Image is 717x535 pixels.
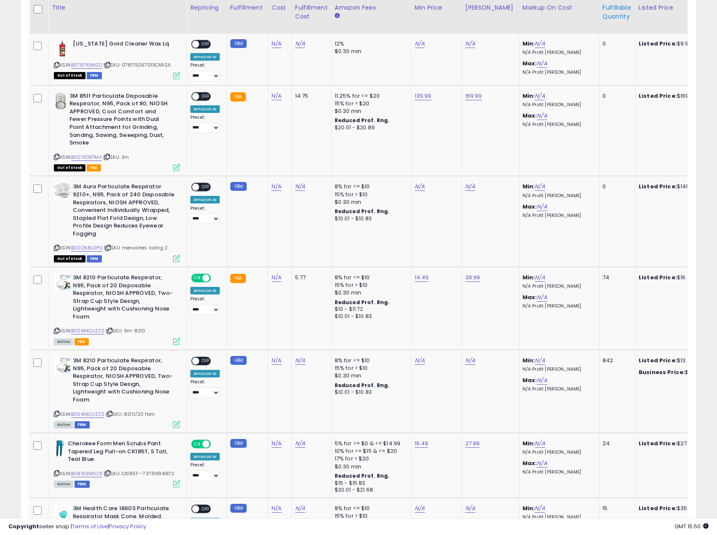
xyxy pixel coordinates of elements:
b: Min: [522,182,535,190]
p: N/A Profit [PERSON_NAME] [522,50,592,56]
div: $12.99 [639,369,709,376]
div: Repricing [190,3,223,12]
b: Min: [522,504,535,512]
a: 14.49 [415,273,429,282]
div: 11.25% for <= $20 [335,92,405,100]
b: Listed Price: [639,182,677,190]
div: 15 [602,505,629,512]
div: 8% for <= $10 [335,274,405,281]
div: $149.99 [639,183,709,190]
a: N/A [272,273,282,282]
b: [US_STATE] Gold Cleaner Wax Lq [73,40,175,50]
a: B00O68L0PG [71,244,103,251]
span: ON [192,441,203,448]
b: Reduced Prof. Rng. [335,208,390,215]
span: OFF [199,358,213,365]
a: Privacy Policy [109,522,146,530]
p: N/A Profit [PERSON_NAME] [522,70,592,75]
div: 5% for >= $0 & <= $14.99 [335,440,405,447]
a: N/A [295,356,305,365]
small: FBM [230,356,247,365]
img: 41NbsgIZqdL._SL40_.jpg [54,92,67,109]
span: | SKU: 3m-8210 [106,327,145,334]
a: N/A [535,504,545,513]
span: | SKU: menashes listing 2 [104,244,168,251]
div: $0.30 min [335,463,405,471]
div: Fulfillment [230,3,264,12]
a: N/A [535,439,545,448]
a: N/A [272,439,282,448]
div: $20.01 - $20.89 [335,124,405,131]
span: All listings currently available for purchase on Amazon [54,338,73,345]
div: $15 - $15.83 [335,480,405,487]
b: Listed Price: [639,92,677,100]
span: OFF [199,93,213,100]
div: $20.01 - $21.68 [335,487,405,494]
a: N/A [535,92,545,100]
div: 10% for >= $15 & <= $20 [335,447,405,455]
div: 15% for > $20 [335,100,405,107]
span: FBM [75,421,90,428]
div: ASIN: [54,92,180,171]
div: 12% [335,40,405,48]
div: Amazon AI [190,370,220,377]
span: FBA [75,338,89,345]
a: B08913M62R [71,470,102,477]
a: N/A [272,182,282,191]
a: N/A [295,504,305,513]
img: 41ytsSxd4ML._SL40_.jpg [54,183,71,200]
div: $169.99 [639,92,709,100]
img: 41mhOxEwmKL._SL40_.jpg [54,274,71,291]
p: N/A Profit [PERSON_NAME] [522,102,592,108]
div: $0.30 min [335,48,405,55]
a: N/A [537,112,547,120]
b: Max: [522,112,537,120]
b: Listed Price: [639,273,677,281]
a: 169.99 [465,92,482,100]
div: 5.77 [295,274,325,281]
div: $0.30 min [335,289,405,297]
b: Max: [522,59,537,67]
a: N/A [295,439,305,448]
div: 15% for > $10 [335,364,405,372]
p: N/A Profit [PERSON_NAME] [522,284,592,289]
a: N/A [465,182,475,191]
b: 3M 8210 Particulate Respirator, N95, Pack of 20 Disposable Respirator, NIOSH APPROVED, Two-Strap ... [73,274,175,323]
b: Min: [522,439,535,447]
span: OFF [199,41,213,48]
a: N/A [537,459,547,468]
div: Title [52,3,183,12]
div: Listed Price [639,3,712,12]
img: 41haFSclnLL._SL40_.jpg [54,505,71,522]
div: seller snap | | [8,523,146,531]
div: Preset: [190,115,220,134]
b: Reduced Prof. Rng. [335,472,390,479]
b: Cherokee Form Men Scrubs Pant Tapered Leg Pull-on CK185T, S Tall, Teal Blue [68,440,170,465]
img: 41mhOxEwmKL._SL40_.jpg [54,357,71,374]
span: OFF [199,184,213,191]
small: Amazon Fees. [335,12,340,20]
div: 0 [602,183,629,190]
p: N/A Profit [PERSON_NAME] [522,193,592,199]
div: ASIN: [54,440,180,487]
b: Reduced Prof. Rng. [335,117,390,124]
span: FBM [87,255,102,262]
div: Preset: [190,379,220,398]
b: Min: [522,40,535,48]
a: N/A [535,40,545,48]
span: All listings that are currently out of stock and unavailable for purchase on Amazon [54,72,85,79]
span: OFF [210,441,223,448]
a: 39.99 [465,273,480,282]
a: N/A [535,273,545,282]
b: Listed Price: [639,356,677,364]
span: | SKU: CK185T--737314941872 [104,470,175,477]
a: N/A [537,293,547,302]
div: Markup on Cost [522,3,595,12]
a: N/A [415,504,425,513]
a: N/A [415,356,425,365]
a: 16.49 [415,439,429,448]
small: FBA [230,92,246,102]
div: 74 [602,274,629,281]
a: N/A [295,40,305,48]
div: $10.01 - $10.83 [335,313,405,320]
